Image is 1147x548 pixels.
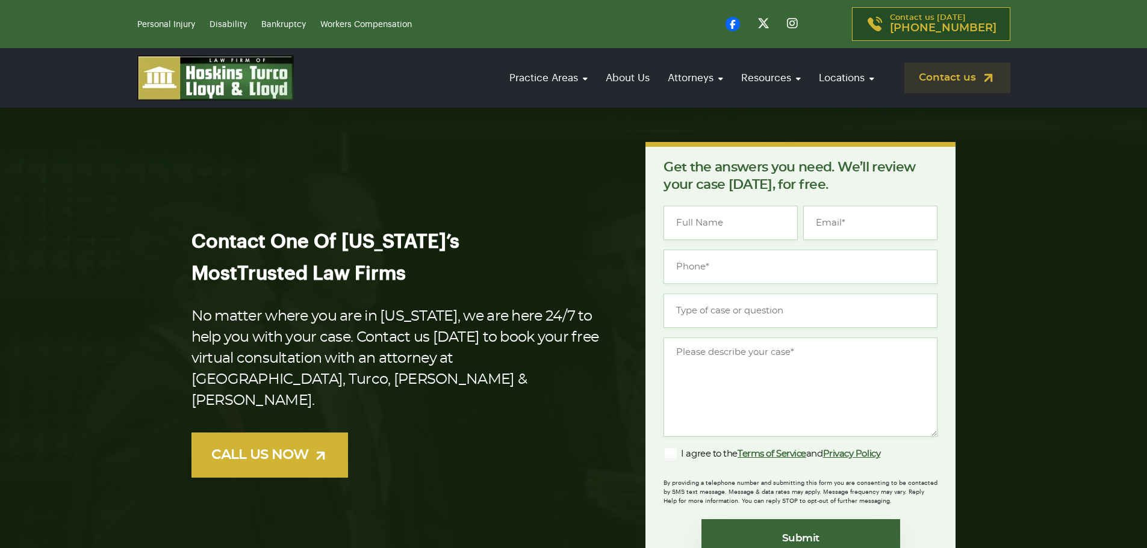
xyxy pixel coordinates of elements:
span: [PHONE_NUMBER] [890,22,996,34]
label: I agree to the and [664,447,880,461]
p: No matter where you are in [US_STATE], we are here 24/7 to help you with your case. Contact us [D... [191,306,608,411]
a: Contact us [904,63,1010,93]
input: Phone* [664,250,937,284]
span: Most [191,264,237,283]
p: Contact us [DATE] [890,14,996,34]
a: Bankruptcy [261,20,306,29]
a: Resources [735,61,807,95]
span: Contact One Of [US_STATE]’s [191,232,459,251]
a: About Us [600,61,656,95]
div: By providing a telephone number and submitting this form you are consenting to be contacted by SM... [664,471,937,506]
a: CALL US NOW [191,433,348,478]
p: Get the answers you need. We’ll review your case [DATE], for free. [664,159,937,194]
a: Terms of Service [738,449,806,458]
a: Practice Areas [503,61,594,95]
input: Email* [803,206,937,240]
a: Disability [210,20,247,29]
input: Type of case or question [664,294,937,328]
a: Personal Injury [137,20,195,29]
a: Workers Compensation [320,20,412,29]
a: Contact us [DATE][PHONE_NUMBER] [852,7,1010,41]
img: logo [137,55,294,100]
a: Privacy Policy [823,449,881,458]
a: Attorneys [662,61,729,95]
img: arrow-up-right-light.svg [313,448,328,463]
input: Full Name [664,206,798,240]
span: Trusted Law Firms [237,264,406,283]
a: Locations [813,61,880,95]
